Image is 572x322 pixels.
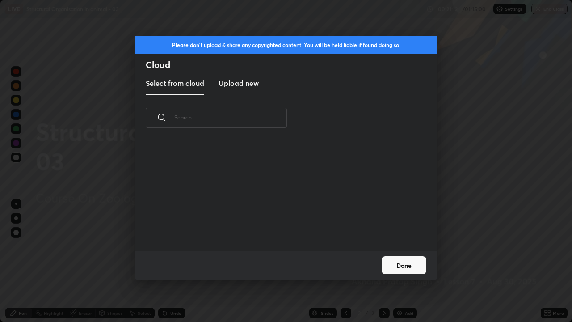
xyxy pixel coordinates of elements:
div: grid [135,138,426,251]
h3: Select from cloud [146,78,204,89]
input: Search [174,98,287,136]
button: Done [382,256,426,274]
h3: Upload new [219,78,259,89]
div: Please don't upload & share any copyrighted content. You will be held liable if found doing so. [135,36,437,54]
h2: Cloud [146,59,437,71]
